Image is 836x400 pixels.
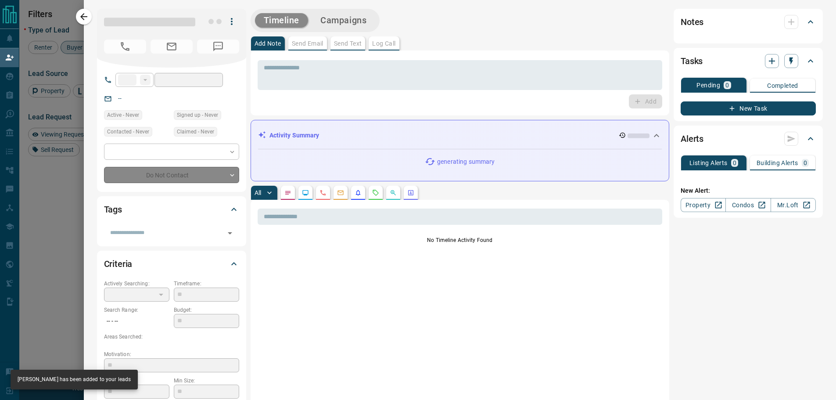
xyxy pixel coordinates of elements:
[258,236,663,244] p: No Timeline Activity Found
[104,40,146,54] span: No Number
[18,372,131,387] div: [PERSON_NAME] has been added to your leads
[107,127,149,136] span: Contacted - Never
[689,160,728,166] p: Listing Alerts
[118,95,122,102] a: --
[177,111,218,119] span: Signed up - Never
[319,189,327,196] svg: Calls
[177,127,214,136] span: Claimed - Never
[733,160,736,166] p: 0
[681,15,703,29] h2: Notes
[269,131,319,140] p: Activity Summary
[104,314,169,328] p: -- - --
[681,128,816,149] div: Alerts
[174,306,239,314] p: Budget:
[104,306,169,314] p: Search Range:
[151,40,193,54] span: No Email
[390,189,397,196] svg: Opportunities
[104,199,239,220] div: Tags
[804,160,807,166] p: 0
[174,280,239,288] p: Timeframe:
[104,350,239,358] p: Motivation:
[725,198,771,212] a: Condos
[255,190,262,196] p: All
[372,189,379,196] svg: Requests
[337,189,344,196] svg: Emails
[681,186,816,195] p: New Alert:
[255,13,309,28] button: Timeline
[224,227,236,239] button: Open
[681,54,703,68] h2: Tasks
[104,202,122,216] h2: Tags
[104,333,239,341] p: Areas Searched:
[725,82,729,88] p: 0
[284,189,291,196] svg: Notes
[767,83,798,89] p: Completed
[197,40,239,54] span: No Number
[255,40,281,47] p: Add Note
[107,111,139,119] span: Active - Never
[757,160,798,166] p: Building Alerts
[104,253,239,274] div: Criteria
[258,127,662,144] div: Activity Summary
[771,198,816,212] a: Mr.Loft
[696,82,720,88] p: Pending
[174,377,239,385] p: Min Size:
[302,189,309,196] svg: Lead Browsing Activity
[312,13,375,28] button: Campaigns
[355,189,362,196] svg: Listing Alerts
[407,189,414,196] svg: Agent Actions
[681,132,703,146] h2: Alerts
[681,50,816,72] div: Tasks
[681,101,816,115] button: New Task
[104,167,239,183] div: Do Not Contact
[437,157,495,166] p: generating summary
[104,280,169,288] p: Actively Searching:
[681,198,726,212] a: Property
[104,257,133,271] h2: Criteria
[681,11,816,32] div: Notes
